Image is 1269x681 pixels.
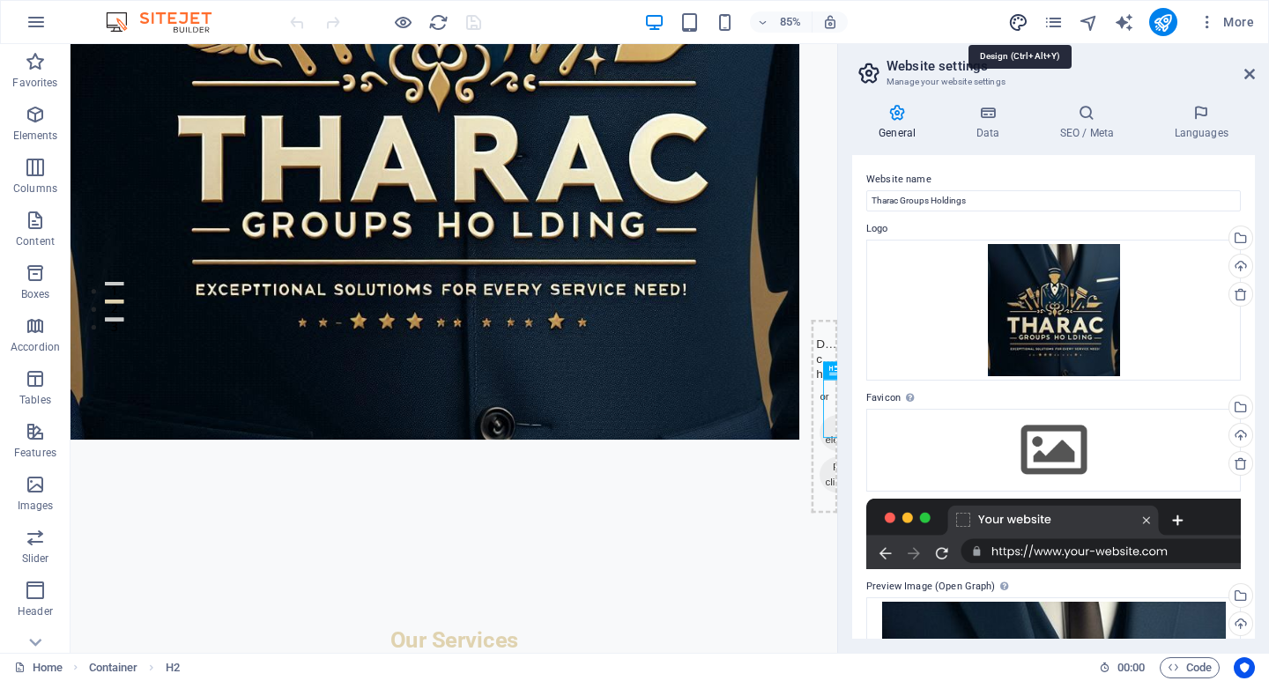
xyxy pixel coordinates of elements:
[427,11,449,33] button: reload
[89,657,138,678] span: Click to select. Double-click to edit
[1099,657,1146,678] h6: Session time
[881,436,944,478] span: Add elements
[881,485,944,528] span: Paste clipboard
[166,657,180,678] span: Click to select. Double-click to edit
[16,234,55,248] p: Content
[1114,11,1135,33] button: text_generator
[18,499,54,513] p: Images
[866,576,1241,597] label: Preview Image (Open Graph)
[1153,12,1173,33] i: Publish
[1147,104,1255,141] h4: Languages
[1117,657,1145,678] span: 00 00
[1191,8,1261,36] button: More
[1114,12,1134,33] i: AI Writer
[13,129,58,143] p: Elements
[1043,12,1064,33] i: Pages (Ctrl+Alt+S)
[852,104,949,141] h4: General
[1160,657,1220,678] button: Code
[12,76,57,90] p: Favorites
[19,393,51,407] p: Tables
[872,324,902,551] div: Drop content here
[89,657,180,678] nav: breadcrumb
[949,104,1033,141] h4: Data
[1130,661,1132,674] span: :
[887,58,1255,74] h2: Website settings
[1079,12,1099,33] i: Navigator
[13,181,57,196] p: Columns
[866,169,1241,190] label: Website name
[1043,11,1065,33] button: pages
[866,240,1241,381] div: WhatsAppImage2025-10-05at19.00.45_1e6ba1ee-89S_hvWmRf1k-qo79tMjEA.jpg
[392,11,413,33] button: Click here to leave preview mode and continue editing
[776,11,805,33] h6: 85%
[1149,8,1177,36] button: publish
[14,446,56,460] p: Features
[11,340,60,354] p: Accordion
[1198,13,1254,31] span: More
[822,14,838,30] i: On resize automatically adjust zoom level to fit chosen device.
[21,287,50,301] p: Boxes
[887,74,1220,90] h3: Manage your website settings
[866,409,1241,492] div: Select files from the file manager, stock photos, or upload file(s)
[1234,657,1255,678] button: Usercentrics
[1008,11,1029,33] button: design
[428,12,449,33] i: Reload page
[866,190,1241,211] input: Name...
[14,657,63,678] a: Click to cancel selection. Double-click to open Pages
[750,11,813,33] button: 85%
[101,11,234,33] img: Editor Logo
[18,604,53,618] p: Header
[1079,11,1100,33] button: navigator
[1033,104,1147,141] h4: SEO / Meta
[22,551,49,566] p: Slider
[866,218,1241,240] label: Logo
[866,388,1241,409] label: Favicon
[1168,657,1212,678] span: Code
